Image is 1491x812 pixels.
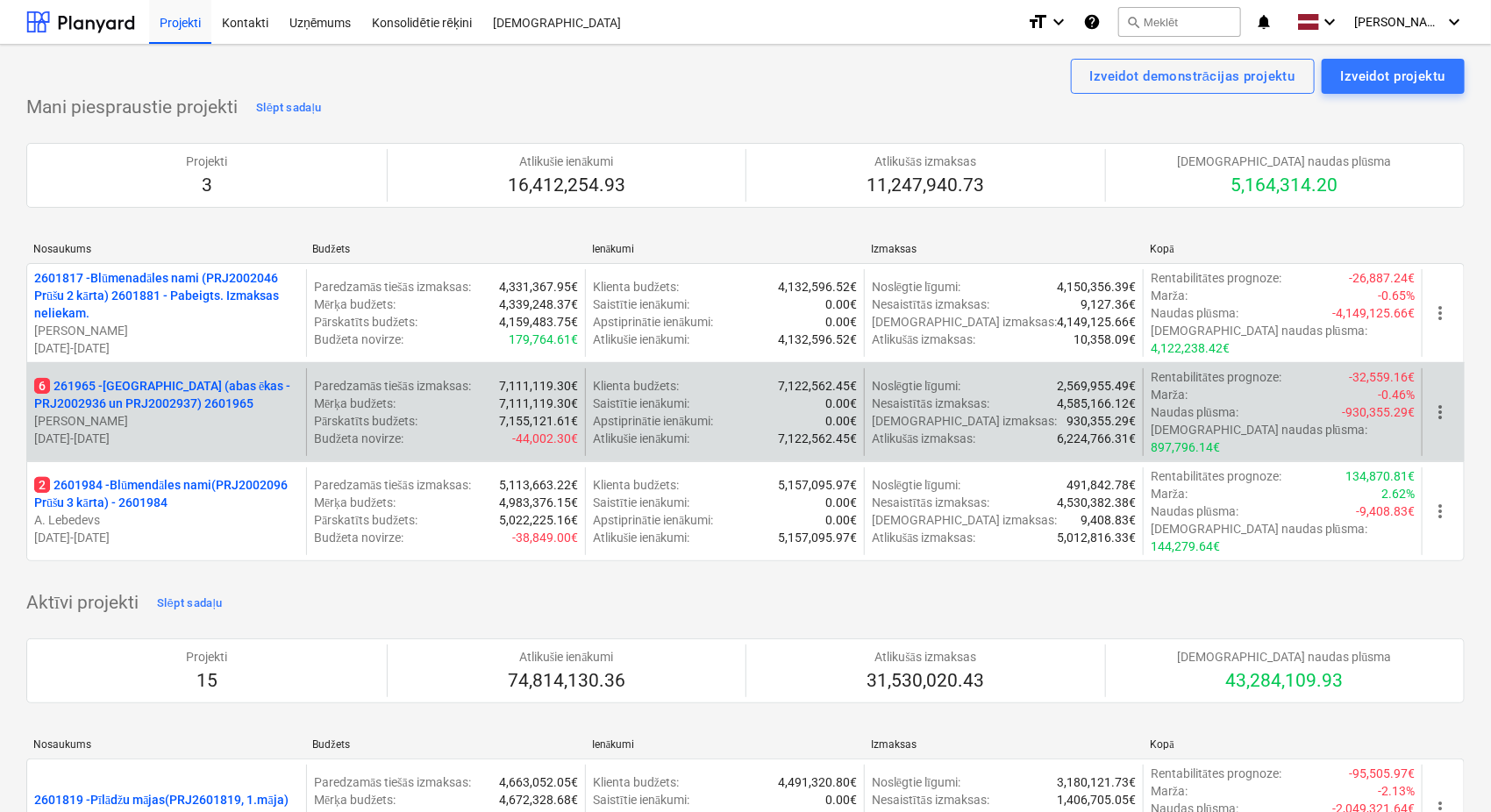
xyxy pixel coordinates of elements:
p: 5,157,095.97€ [778,476,857,494]
p: [DEMOGRAPHIC_DATA] izmaksas : [872,511,1057,529]
i: Zināšanu pamats [1083,11,1101,32]
p: [DEMOGRAPHIC_DATA] naudas plūsma [1178,648,1392,666]
p: Rentabilitātes prognoze : [1151,368,1281,386]
div: Budžets [312,738,577,751]
span: [PERSON_NAME] [1354,15,1442,29]
p: 7,111,119.30€ [499,377,578,395]
p: Projekti [186,648,227,666]
p: Rentabilitātes prognoze : [1151,269,1281,287]
p: Atlikušās izmaksas [867,153,984,170]
div: Kopā [1151,738,1416,751]
span: more_vert [1430,402,1451,423]
p: 7,111,119.30€ [499,395,578,412]
p: 5,113,663.22€ [499,476,578,494]
p: Saistītie ienākumi : [593,296,689,313]
p: 4,339,248.37€ [499,296,578,313]
span: 6 [34,378,50,394]
p: 144,279.64€ [1151,538,1220,555]
p: Marža : [1151,782,1188,800]
div: 6261965 -[GEOGRAPHIC_DATA] (abas ēkas - PRJ2002936 un PRJ2002937) 2601965[PERSON_NAME][DATE]-[DATE] [34,377,299,447]
p: [DEMOGRAPHIC_DATA] izmaksas : [872,313,1057,331]
p: Pārskatīts budžets : [314,313,417,331]
p: Paredzamās tiešās izmaksas : [314,377,471,395]
p: 3 [186,174,227,198]
p: 4,150,356.39€ [1057,278,1136,296]
p: Paredzamās tiešās izmaksas : [314,476,471,494]
i: format_size [1027,11,1048,32]
p: Atlikušie ienākumi [508,648,625,666]
p: Atlikušās izmaksas : [872,331,976,348]
p: 9,127.36€ [1081,296,1136,313]
p: Klienta budžets : [593,278,679,296]
div: Slēpt sadaļu [256,98,322,118]
p: Atlikušie ienākumi : [593,331,690,348]
button: Meklēt [1118,7,1241,37]
p: Noslēgtie līgumi : [872,278,960,296]
p: 11,247,940.73 [867,174,984,198]
p: -0.46% [1378,386,1415,403]
button: Izveidot demonstrācijas projektu [1071,59,1315,94]
p: Apstiprinātie ienākumi : [593,313,713,331]
p: Atlikušie ienākumi : [593,529,690,546]
p: 3,180,121.73€ [1057,773,1136,791]
p: 4,491,320.80€ [778,773,857,791]
p: A. Lebedevs [34,511,299,529]
p: 5,157,095.97€ [778,529,857,546]
p: Nesaistītās izmaksas : [872,395,989,412]
p: 4,132,596.52€ [778,278,857,296]
p: 0.00€ [825,313,857,331]
p: 16,412,254.93 [508,174,625,198]
div: Budžets [312,243,577,256]
p: 930,355.29€ [1067,412,1136,430]
div: Izveidot projektu [1341,65,1445,88]
p: [DEMOGRAPHIC_DATA] naudas plūsma : [1151,520,1367,538]
p: -95,505.97€ [1349,765,1415,782]
p: Saistītie ienākumi : [593,791,689,808]
p: -0.65% [1378,287,1415,304]
div: Kopā [1151,243,1416,256]
p: Nesaistītās izmaksas : [872,296,989,313]
p: 4,331,367.95€ [499,278,578,296]
p: 4,983,376.15€ [499,494,578,511]
p: Projekti [186,153,227,170]
p: Mērķa budžets : [314,494,396,511]
p: 0.00€ [825,296,857,313]
iframe: Chat Widget [1403,728,1491,812]
p: Saistītie ienākumi : [593,395,689,412]
p: 179,764.61€ [509,331,578,348]
p: 5,164,314.20 [1178,174,1392,198]
p: 4,530,382.38€ [1057,494,1136,511]
span: more_vert [1430,501,1451,522]
p: Mērķa budžets : [314,395,396,412]
p: Atlikušie ienākumi [508,153,625,170]
p: Apstiprinātie ienākumi : [593,511,713,529]
p: Atlikušās izmaksas : [872,529,976,546]
p: Naudas plūsma : [1151,304,1238,322]
p: 4,585,166.12€ [1057,395,1136,412]
p: -32,559.16€ [1349,368,1415,386]
div: 2601817 -Blūmenadāles nami (PRJ2002046 Prūšu 2 kārta) 2601881 - Pabeigts. Izmaksas neliekam.[PERS... [34,269,299,357]
p: Paredzamās tiešās izmaksas : [314,773,471,791]
p: [DEMOGRAPHIC_DATA] izmaksas : [872,412,1057,430]
div: Izmaksas [871,738,1136,751]
p: 7,122,562.45€ [778,430,857,447]
i: keyboard_arrow_down [1319,11,1340,32]
div: Izveidot demonstrācijas projektu [1090,65,1295,88]
button: Slēpt sadaļu [252,94,326,122]
p: Marža : [1151,485,1188,502]
p: 10,358.09€ [1074,331,1136,348]
p: 4,122,238.42€ [1151,339,1230,357]
p: -44,002.30€ [512,430,578,447]
p: 4,132,596.52€ [778,331,857,348]
div: Ienākumi [592,243,857,256]
p: 0.00€ [825,494,857,511]
p: 5,012,816.33€ [1057,529,1136,546]
p: 74,814,130.36 [508,669,625,694]
p: 0.00€ [825,395,857,412]
p: Pārskatīts budžets : [314,511,417,529]
p: 0.00€ [825,412,857,430]
p: [PERSON_NAME] [34,412,299,430]
button: Slēpt sadaļu [153,589,227,617]
p: -9,408.83€ [1356,502,1415,520]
